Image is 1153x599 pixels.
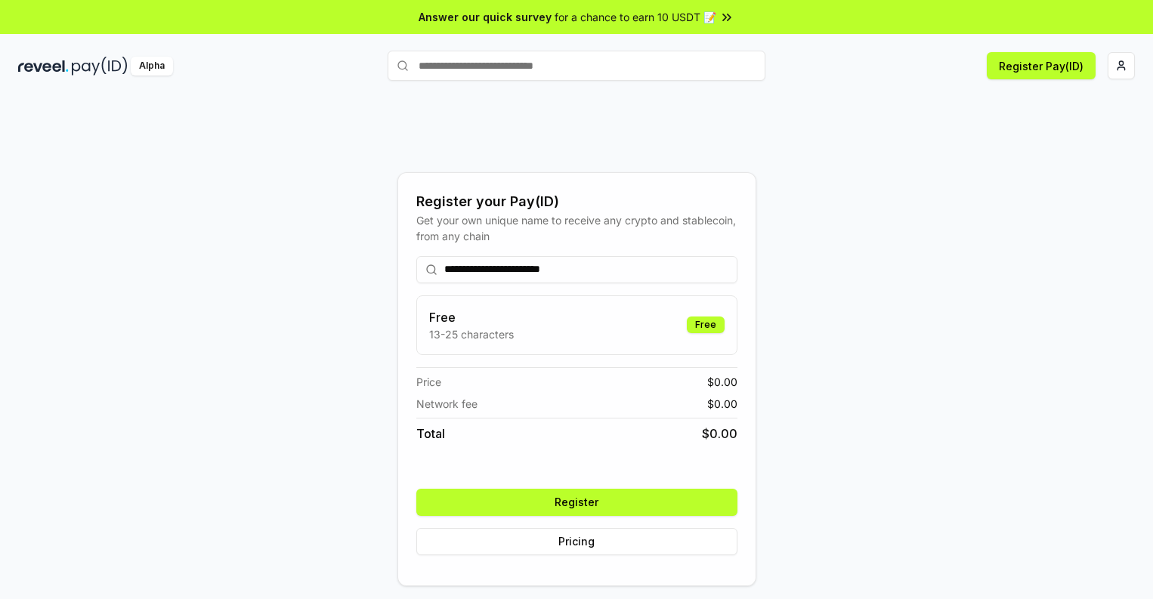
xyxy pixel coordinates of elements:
[18,57,69,76] img: reveel_dark
[555,9,716,25] span: for a chance to earn 10 USDT 📝
[416,191,737,212] div: Register your Pay(ID)
[131,57,173,76] div: Alpha
[687,316,725,333] div: Free
[416,374,441,390] span: Price
[419,9,552,25] span: Answer our quick survey
[416,489,737,516] button: Register
[416,528,737,555] button: Pricing
[416,212,737,244] div: Get your own unique name to receive any crypto and stablecoin, from any chain
[987,52,1096,79] button: Register Pay(ID)
[416,396,478,412] span: Network fee
[429,326,514,342] p: 13-25 characters
[707,396,737,412] span: $ 0.00
[429,308,514,326] h3: Free
[72,57,128,76] img: pay_id
[702,425,737,443] span: $ 0.00
[707,374,737,390] span: $ 0.00
[416,425,445,443] span: Total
